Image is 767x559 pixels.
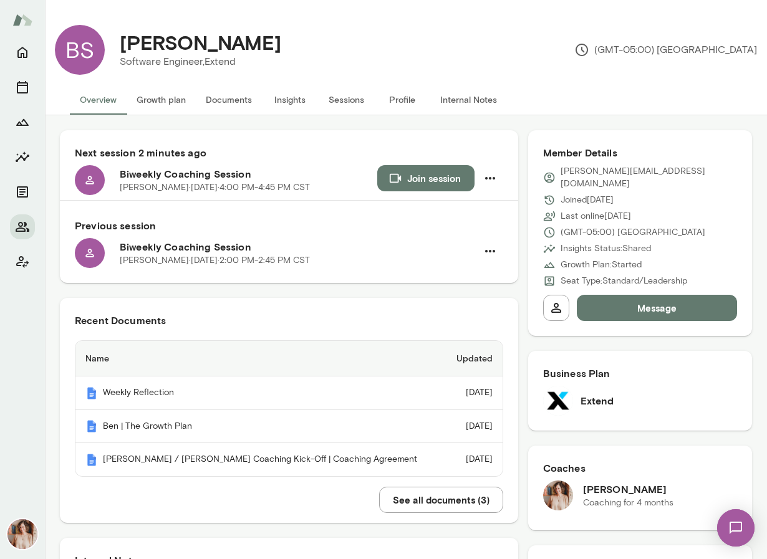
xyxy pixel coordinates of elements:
[561,242,651,255] p: Insights Status: Shared
[10,75,35,100] button: Sessions
[10,40,35,65] button: Home
[561,210,631,222] p: Last online [DATE]
[75,443,443,476] th: [PERSON_NAME] / [PERSON_NAME] Coaching Kick-Off | Coaching Agreement
[561,226,705,239] p: (GMT-05:00) [GEOGRAPHIC_DATA]
[10,214,35,239] button: Members
[75,376,443,410] th: Weekly Reflection
[561,259,642,271] p: Growth Plan: Started
[75,341,443,376] th: Name
[543,480,573,510] img: Nancy Alsip
[120,31,281,54] h4: [PERSON_NAME]
[443,443,502,476] td: [DATE]
[443,376,502,410] td: [DATE]
[75,410,443,444] th: Ben | The Growth Plan
[120,166,377,181] h6: Biweekly Coaching Session
[10,145,35,170] button: Insights
[443,341,502,376] th: Updated
[583,482,673,497] h6: [PERSON_NAME]
[574,42,757,57] p: (GMT-05:00) [GEOGRAPHIC_DATA]
[262,85,318,115] button: Insights
[75,145,503,160] h6: Next session 2 minutes ago
[12,8,32,32] img: Mento
[318,85,374,115] button: Sessions
[85,420,98,432] img: Mento | Coaching sessions
[583,497,673,509] p: Coaching for 4 months
[581,393,614,408] h6: Extend
[377,165,475,191] button: Join session
[543,145,737,160] h6: Member Details
[7,519,37,549] img: Nancy Alsip
[75,313,503,328] h6: Recent Documents
[120,54,281,69] p: Software Engineer, Extend
[85,387,98,399] img: Mento | Coaching sessions
[10,110,35,135] button: Growth Plan
[10,249,35,274] button: Client app
[379,487,503,513] button: See all documents (3)
[120,181,310,194] p: [PERSON_NAME] · [DATE] · 4:00 PM-4:45 PM CST
[120,254,310,267] p: [PERSON_NAME] · [DATE] · 2:00 PM-2:45 PM CST
[577,295,737,321] button: Message
[561,194,614,206] p: Joined [DATE]
[55,25,105,75] div: BS
[374,85,430,115] button: Profile
[127,85,196,115] button: Growth plan
[85,454,98,466] img: Mento | Coaching sessions
[120,239,477,254] h6: Biweekly Coaching Session
[443,410,502,444] td: [DATE]
[561,165,737,190] p: [PERSON_NAME][EMAIL_ADDRESS][DOMAIN_NAME]
[70,85,127,115] button: Overview
[196,85,262,115] button: Documents
[543,461,737,475] h6: Coaches
[75,218,503,233] h6: Previous session
[561,275,687,287] p: Seat Type: Standard/Leadership
[543,366,737,381] h6: Business Plan
[10,179,35,204] button: Documents
[430,85,507,115] button: Internal Notes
